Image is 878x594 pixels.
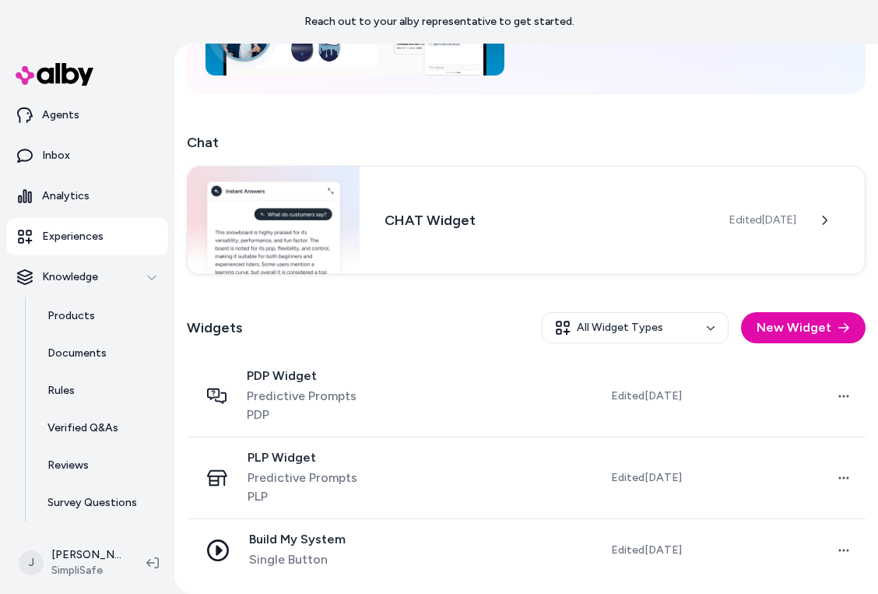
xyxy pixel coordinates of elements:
span: Build My System [249,532,346,547]
button: J[PERSON_NAME]SimpliSafe [9,538,134,588]
span: Edited [DATE] [729,213,796,228]
span: Predictive Prompts PDP [247,387,370,424]
a: Analytics [6,177,168,215]
a: Experiences [6,218,168,255]
p: Verified Q&As [47,420,118,436]
span: Predictive Prompts PLP [248,469,370,506]
a: Rules [32,372,168,409]
p: Rules [47,383,75,399]
p: Inbox [42,148,70,163]
a: Documents [32,335,168,372]
h2: Widgets [187,317,243,339]
a: Reviews [32,447,168,484]
p: Agents [42,107,79,123]
a: Verified Q&As [32,409,168,447]
p: Experiences [42,229,104,244]
span: J [19,550,44,575]
span: PLP Widget [248,450,370,466]
span: Edited [DATE] [611,470,682,486]
img: alby Logo [16,63,93,86]
span: Edited [DATE] [611,388,682,404]
span: PDP Widget [247,368,370,384]
p: Reach out to your alby representative to get started. [304,14,574,30]
a: Agents [6,97,168,134]
a: Inbox [6,137,168,174]
button: Knowledge [6,258,168,296]
button: All Widget Types [542,312,729,343]
button: New Widget [741,312,866,343]
span: Edited [DATE] [611,543,682,558]
span: Single Button [249,550,346,569]
img: Chat widget [188,167,360,274]
a: Chat widgetCHAT WidgetEdited[DATE] [187,166,866,275]
p: Products [47,308,95,324]
h3: CHAT Widget [385,209,704,231]
a: Survey Questions [32,484,168,522]
p: [PERSON_NAME] [51,547,121,563]
a: Products [32,297,168,335]
p: Reviews [47,458,89,473]
h2: Chat [187,132,866,153]
p: Analytics [42,188,90,204]
p: Documents [47,346,107,361]
p: Survey Questions [47,495,137,511]
p: Knowledge [42,269,98,285]
span: SimpliSafe [51,563,121,578]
